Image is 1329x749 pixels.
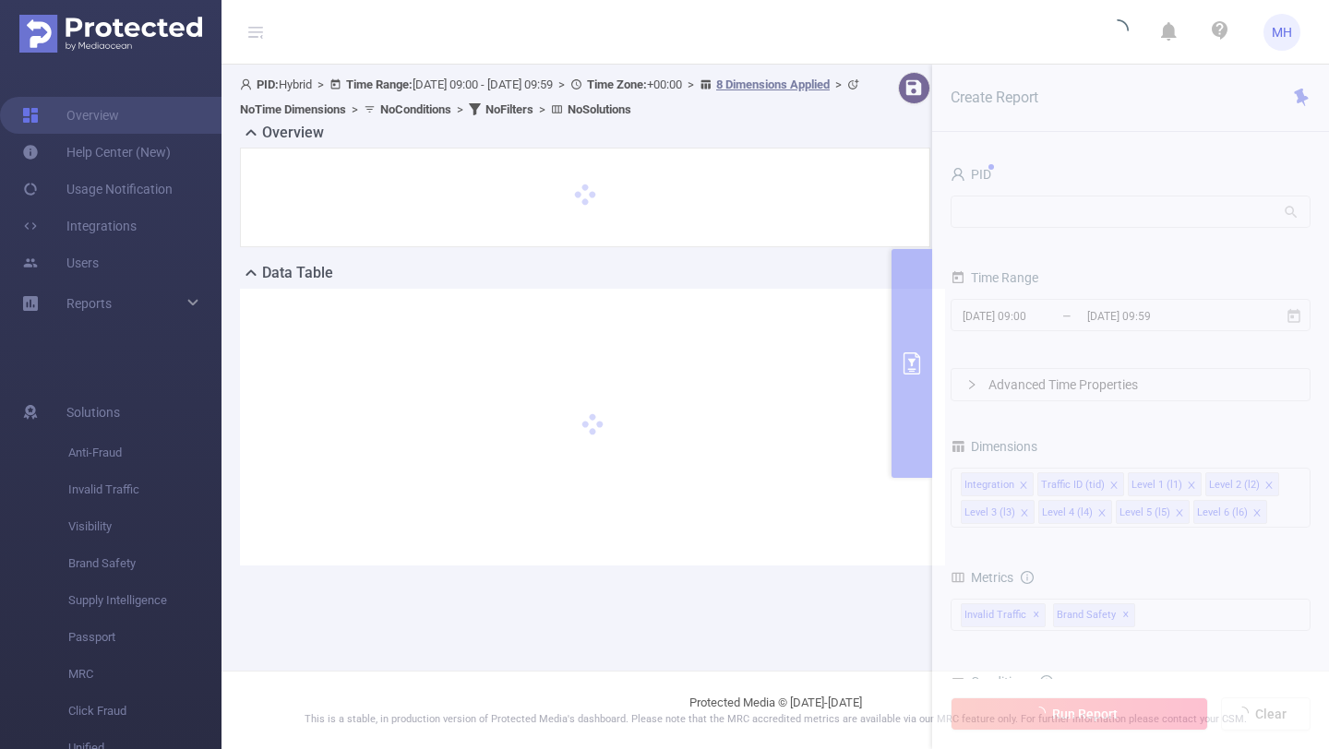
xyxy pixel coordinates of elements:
a: Help Center (New) [22,134,171,171]
span: > [682,77,700,91]
a: Integrations [22,208,137,244]
span: Supply Intelligence [68,582,221,619]
span: Anti-Fraud [68,434,221,471]
span: Click Fraud [68,693,221,730]
b: No Filters [485,102,533,116]
p: This is a stable, in production version of Protected Media's dashboard. Please note that the MRC ... [268,712,1283,728]
img: Protected Media [19,15,202,53]
h2: Data Table [262,262,333,284]
span: Hybrid [DATE] 09:00 - [DATE] 09:59 +00:00 [240,77,864,116]
a: Reports [66,285,112,322]
span: Visibility [68,508,221,545]
span: > [346,102,364,116]
b: No Time Dimensions [240,102,346,116]
b: Time Range: [346,77,413,91]
span: > [533,102,551,116]
span: Passport [68,619,221,656]
b: Time Zone: [587,77,647,91]
u: 8 Dimensions Applied [716,77,830,91]
span: > [553,77,570,91]
span: > [312,77,329,91]
b: No Solutions [568,102,631,116]
i: icon: user [240,78,257,90]
span: MH [1272,14,1292,51]
span: MRC [68,656,221,693]
b: PID: [257,77,279,91]
span: > [451,102,469,116]
a: Usage Notification [22,171,173,208]
span: Reports [66,296,112,311]
a: Overview [22,97,119,134]
span: > [830,77,847,91]
footer: Protected Media © [DATE]-[DATE] [221,671,1329,749]
b: No Conditions [380,102,451,116]
h2: Overview [262,122,324,144]
span: Solutions [66,394,120,431]
span: Brand Safety [68,545,221,582]
span: Invalid Traffic [68,471,221,508]
a: Users [22,244,99,281]
i: icon: loading [1107,19,1129,45]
